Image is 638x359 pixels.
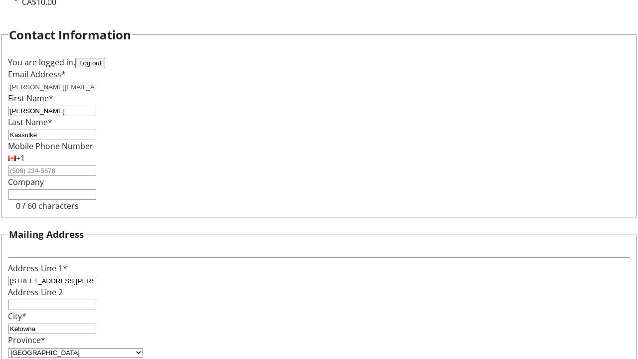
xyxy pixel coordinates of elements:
tr-character-limit: 0 / 60 characters [16,200,79,211]
label: Last Name* [8,117,52,128]
label: First Name* [8,93,53,104]
label: Address Line 1* [8,263,67,274]
label: Address Line 2 [8,287,63,298]
input: Address [8,276,96,286]
label: Company [8,177,44,187]
button: Log out [75,58,105,68]
h3: Mailing Address [9,227,84,241]
label: Email Address* [8,69,66,80]
input: (506) 234-5678 [8,166,96,176]
label: Province* [8,335,45,346]
div: You are logged in. [8,56,630,68]
input: City [8,324,96,334]
label: City* [8,311,26,322]
h2: Contact Information [9,26,131,44]
label: Mobile Phone Number [8,141,93,152]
